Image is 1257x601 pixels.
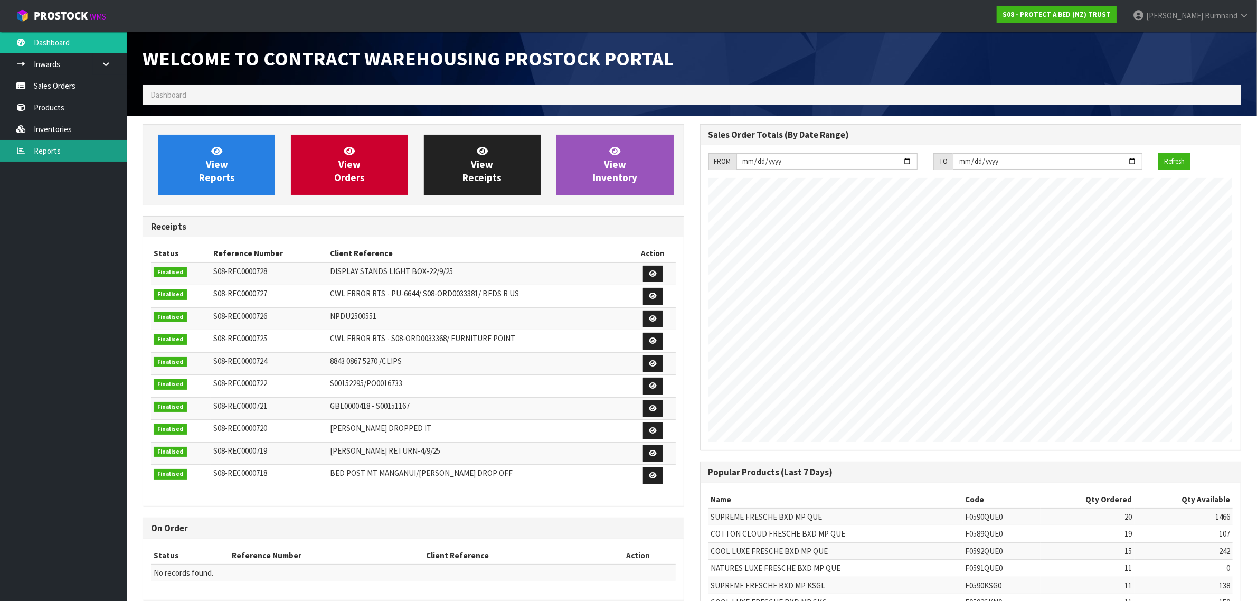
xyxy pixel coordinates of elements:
[154,402,187,412] span: Finalised
[213,423,267,433] span: S08-REC0000720
[1158,153,1190,170] button: Refresh
[330,311,376,321] span: NPDU2500551
[211,245,327,262] th: Reference Number
[154,379,187,390] span: Finalised
[963,560,1041,577] td: F0591QUE0
[330,266,453,276] span: DISPLAY STANDS LIGHT BOX-22/9/25
[1003,10,1111,19] strong: S08 - PROTECT A BED (NZ) TRUST
[327,245,630,262] th: Client Reference
[708,577,963,594] td: SUPREME FRESCHE BXD MP KSGL
[143,46,674,71] span: Welcome to Contract Warehousing ProStock Portal
[151,547,229,564] th: Status
[330,468,513,478] span: BED POST MT MANGANUI/[PERSON_NAME] DROP OFF
[154,267,187,278] span: Finalised
[151,564,676,581] td: No records found.
[330,378,402,388] span: S00152295/PO0016733
[213,311,267,321] span: S08-REC0000726
[462,145,502,184] span: View Receipts
[154,447,187,457] span: Finalised
[154,469,187,480] span: Finalised
[154,289,187,300] span: Finalised
[330,356,402,366] span: 8843 0867 5270 /CLIPS
[1135,542,1233,559] td: 242
[213,333,267,343] span: S08-REC0000725
[330,401,410,411] span: GBL0000418 - S00151167
[1135,508,1233,525] td: 1466
[213,356,267,366] span: S08-REC0000724
[1135,491,1233,508] th: Qty Available
[330,288,519,298] span: CWL ERROR RTS - PU-6644/ S08-ORD0033381/ BEDS R US
[963,577,1041,594] td: F0590KSG0
[34,9,88,23] span: ProStock
[151,523,676,533] h3: On Order
[154,312,187,323] span: Finalised
[963,508,1041,525] td: F0590QUE0
[708,560,963,577] td: NATURES LUXE FRESCHE BXD MP QUE
[1135,577,1233,594] td: 138
[151,222,676,232] h3: Receipts
[1135,525,1233,542] td: 107
[291,135,408,195] a: ViewOrders
[151,245,211,262] th: Status
[708,542,963,559] td: COOL LUXE FRESCHE BXD MP QUE
[593,145,637,184] span: View Inventory
[708,508,963,525] td: SUPREME FRESCHE BXD MP QUE
[213,266,267,276] span: S08-REC0000728
[213,401,267,411] span: S08-REC0000721
[330,446,440,456] span: [PERSON_NAME] RETURN-4/9/25
[1041,542,1135,559] td: 15
[933,153,953,170] div: TO
[1041,491,1135,508] th: Qty Ordered
[1135,560,1233,577] td: 0
[158,135,275,195] a: ViewReports
[90,12,106,22] small: WMS
[334,145,365,184] span: View Orders
[213,468,267,478] span: S08-REC0000718
[154,334,187,345] span: Finalised
[1041,525,1135,542] td: 19
[424,135,541,195] a: ViewReceipts
[1041,577,1135,594] td: 11
[708,525,963,542] td: COTTON CLOUD FRESCHE BXD MP QUE
[708,491,963,508] th: Name
[963,491,1041,508] th: Code
[423,547,600,564] th: Client Reference
[213,446,267,456] span: S08-REC0000719
[708,153,736,170] div: FROM
[1146,11,1203,21] span: [PERSON_NAME]
[708,130,1233,140] h3: Sales Order Totals (By Date Range)
[330,423,431,433] span: [PERSON_NAME] DROPPED IT
[963,542,1041,559] td: F0592QUE0
[708,467,1233,477] h3: Popular Products (Last 7 Days)
[199,145,235,184] span: View Reports
[213,288,267,298] span: S08-REC0000727
[600,547,676,564] th: Action
[963,525,1041,542] td: F0589QUE0
[154,357,187,368] span: Finalised
[1041,560,1135,577] td: 11
[150,90,186,100] span: Dashboard
[16,9,29,22] img: cube-alt.png
[1205,11,1237,21] span: Burnnand
[229,547,423,564] th: Reference Number
[154,424,187,435] span: Finalised
[330,333,515,343] span: CWL ERROR RTS - S08-ORD0033368/ FURNITURE POINT
[1041,508,1135,525] td: 20
[213,378,267,388] span: S08-REC0000722
[556,135,673,195] a: ViewInventory
[630,245,676,262] th: Action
